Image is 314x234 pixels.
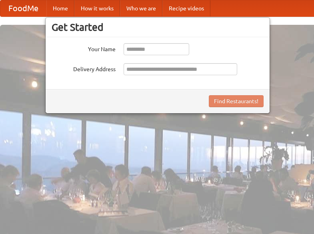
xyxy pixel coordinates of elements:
[52,63,116,73] label: Delivery Address
[0,0,46,16] a: FoodMe
[162,0,210,16] a: Recipe videos
[52,43,116,53] label: Your Name
[209,95,264,107] button: Find Restaurants!
[52,21,264,33] h3: Get Started
[120,0,162,16] a: Who we are
[46,0,74,16] a: Home
[74,0,120,16] a: How it works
